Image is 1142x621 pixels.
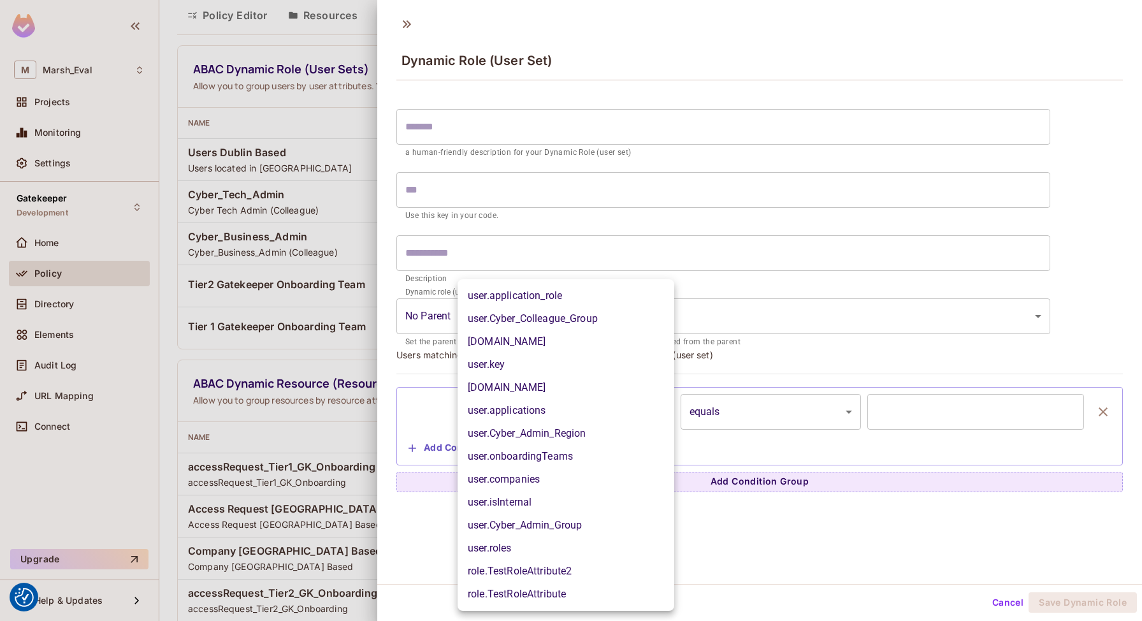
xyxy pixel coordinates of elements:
li: user.Cyber_Admin_Group [458,514,674,537]
li: user.application_role [458,284,674,307]
li: user.applications [458,399,674,422]
li: user.companies [458,468,674,491]
li: role.TestRoleAttribute2 [458,560,674,583]
li: [DOMAIN_NAME] [458,376,674,399]
li: user.key [458,353,674,376]
li: user.Cyber_Admin_Region [458,422,674,445]
li: [DOMAIN_NAME] [458,330,674,353]
button: Consent Preferences [15,588,34,607]
li: user.onboardingTeams [458,445,674,468]
li: role.TestRoleAttribute [458,583,674,606]
img: Revisit consent button [15,588,34,607]
li: user.Cyber_Colleague_Group [458,307,674,330]
li: user.roles [458,537,674,560]
li: user.isInternal [458,491,674,514]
